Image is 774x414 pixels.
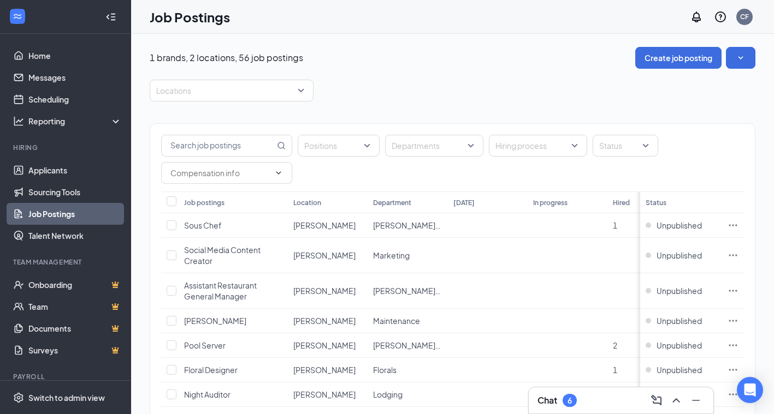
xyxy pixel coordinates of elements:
[728,364,738,375] svg: Ellipses
[657,364,702,375] span: Unpublished
[274,169,283,177] svg: ChevronDown
[184,316,246,326] span: [PERSON_NAME]
[293,198,321,207] div: Location
[657,315,702,326] span: Unpublished
[640,191,722,213] th: Status
[714,10,727,23] svg: QuestionInfo
[293,286,356,296] span: [PERSON_NAME]
[28,274,122,296] a: OnboardingCrown
[184,365,238,375] span: Floral Designer
[28,88,122,110] a: Scheduling
[288,358,368,382] td: Camp Lucy
[728,285,738,296] svg: Ellipses
[613,340,617,350] span: 2
[728,220,738,231] svg: Ellipses
[288,333,368,358] td: Camp Lucy
[150,8,230,26] h1: Job Postings
[368,358,447,382] td: Florals
[690,10,703,23] svg: Notifications
[368,213,447,238] td: Tillie's Restaurant
[728,340,738,351] svg: Ellipses
[635,47,722,69] button: Create job posting
[184,198,224,207] div: Job postings
[728,315,738,326] svg: Ellipses
[293,389,356,399] span: [PERSON_NAME]
[28,45,122,67] a: Home
[373,316,420,326] span: Maintenance
[650,394,663,407] svg: ComposeMessage
[28,203,122,225] a: Job Postings
[28,67,122,88] a: Messages
[288,238,368,273] td: Camp Lucy
[293,365,356,375] span: [PERSON_NAME]
[150,52,303,64] p: 1 brands, 2 locations, 56 job postings
[28,181,122,203] a: Sourcing Tools
[293,340,356,350] span: [PERSON_NAME]
[293,316,356,326] span: [PERSON_NAME]
[184,340,226,350] span: Pool Server
[368,309,447,333] td: Maintenance
[13,392,24,403] svg: Settings
[162,135,275,156] input: Search job postings
[528,191,607,213] th: In progress
[288,382,368,407] td: Camp Lucy
[184,389,231,399] span: Night Auditor
[373,340,481,350] span: [PERSON_NAME]'s Restaurant
[368,238,447,273] td: Marketing
[657,340,702,351] span: Unpublished
[293,250,356,260] span: [PERSON_NAME]
[726,47,755,69] button: SmallChevronDown
[288,309,368,333] td: Camp Lucy
[368,273,447,309] td: Tillie's Restaurant
[728,389,738,400] svg: Ellipses
[28,317,122,339] a: DocumentsCrown
[728,250,738,261] svg: Ellipses
[288,213,368,238] td: Camp Lucy
[105,11,116,22] svg: Collapse
[657,250,702,261] span: Unpublished
[13,257,120,267] div: Team Management
[368,333,447,358] td: Tillie's Restaurant
[184,245,261,266] span: Social Media Content Creator
[373,389,403,399] span: Lodging
[689,394,702,407] svg: Minimize
[373,286,481,296] span: [PERSON_NAME]'s Restaurant
[28,339,122,361] a: SurveysCrown
[448,191,528,213] th: [DATE]
[277,141,286,150] svg: MagnifyingGlass
[373,250,410,260] span: Marketing
[373,365,397,375] span: Florals
[648,392,665,409] button: ComposeMessage
[613,220,617,230] span: 1
[607,191,687,213] th: Hired
[687,392,705,409] button: Minimize
[184,280,257,301] span: Assistant Restaurant General Manager
[657,285,702,296] span: Unpublished
[568,396,572,405] div: 6
[28,225,122,247] a: Talent Network
[13,116,24,127] svg: Analysis
[368,382,447,407] td: Lodging
[373,220,481,230] span: [PERSON_NAME]'s Restaurant
[288,273,368,309] td: Camp Lucy
[28,116,122,127] div: Reporting
[12,11,23,22] svg: WorkstreamLogo
[373,198,411,207] div: Department
[670,394,683,407] svg: ChevronUp
[613,365,617,375] span: 1
[667,392,685,409] button: ChevronUp
[737,377,763,403] div: Open Intercom Messenger
[13,143,120,152] div: Hiring
[28,392,105,403] div: Switch to admin view
[28,159,122,181] a: Applicants
[537,394,557,406] h3: Chat
[293,220,356,230] span: [PERSON_NAME]
[657,220,702,231] span: Unpublished
[28,296,122,317] a: TeamCrown
[13,372,120,381] div: Payroll
[735,52,746,63] svg: SmallChevronDown
[740,12,749,21] div: CF
[170,167,270,179] input: Compensation info
[184,220,222,230] span: Sous Chef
